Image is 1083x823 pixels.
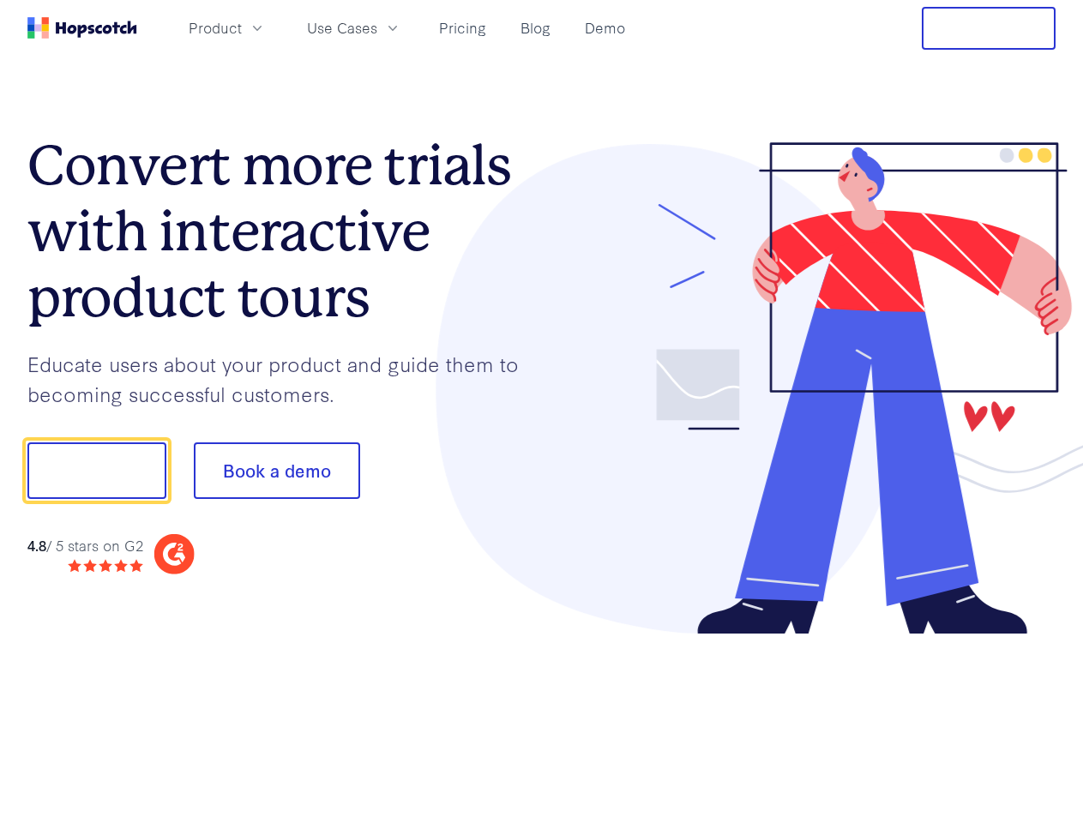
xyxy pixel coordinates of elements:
button: Book a demo [194,442,360,499]
a: Pricing [432,14,493,42]
a: Blog [514,14,557,42]
button: Free Trial [922,7,1056,50]
p: Educate users about your product and guide them to becoming successful customers. [27,349,542,408]
h1: Convert more trials with interactive product tours [27,133,542,330]
button: Product [178,14,276,42]
strong: 4.8 [27,535,46,555]
a: Home [27,17,137,39]
div: / 5 stars on G2 [27,535,143,556]
span: Product [189,17,242,39]
span: Use Cases [307,17,377,39]
a: Demo [578,14,632,42]
button: Show me! [27,442,166,499]
button: Use Cases [297,14,412,42]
